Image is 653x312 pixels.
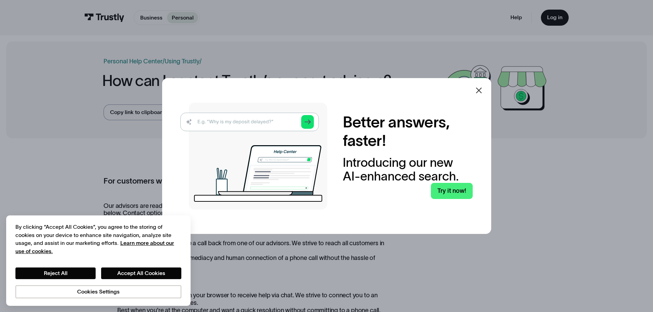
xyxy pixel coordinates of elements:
[431,183,473,199] a: Try it now!
[101,267,181,279] button: Accept All Cookies
[15,285,181,298] button: Cookies Settings
[6,215,191,306] div: Cookie banner
[15,267,96,279] button: Reject All
[343,113,473,150] h2: Better answers, faster!
[343,156,473,183] div: Introducing our new AI-enhanced search.
[15,223,181,255] div: By clicking “Accept All Cookies”, you agree to the storing of cookies on your device to enhance s...
[15,223,181,298] div: Privacy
